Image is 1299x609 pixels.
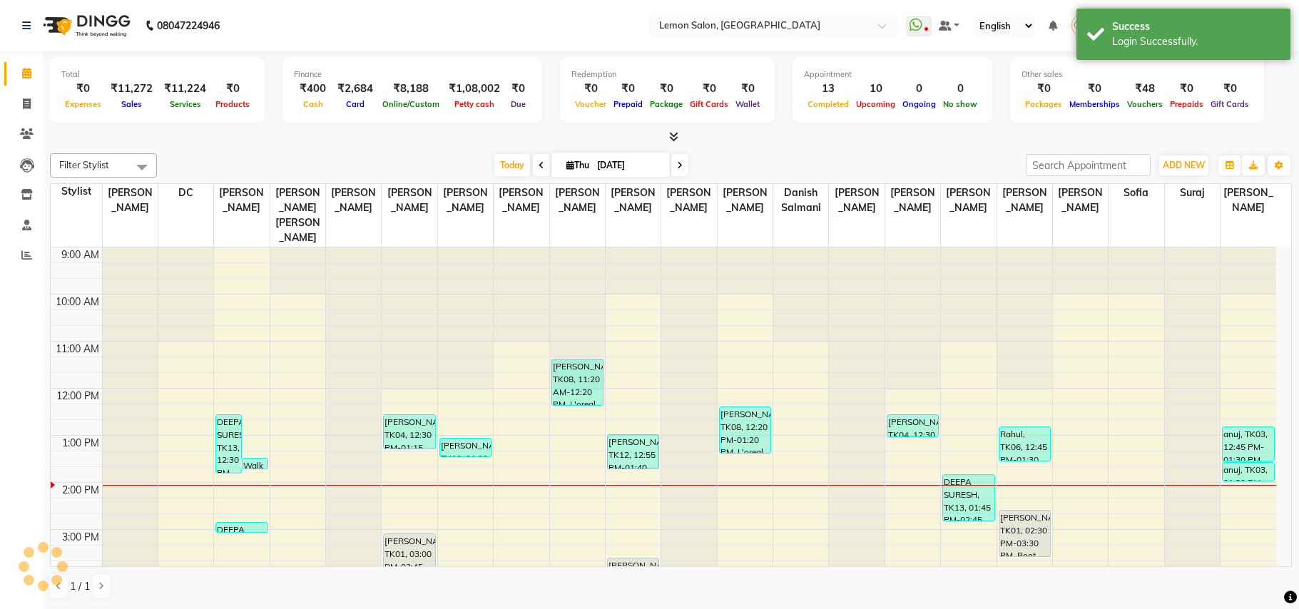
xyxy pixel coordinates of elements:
[53,295,102,309] div: 10:00 AM
[166,99,205,109] span: Services
[507,99,529,109] span: Due
[852,81,899,97] div: 10
[1022,68,1253,81] div: Other sales
[1124,81,1166,97] div: ₹48
[1066,81,1124,97] div: ₹0
[804,81,852,97] div: 13
[1071,13,1096,38] img: Monica Martin Paul
[941,184,996,217] span: [PERSON_NAME]
[54,389,102,404] div: 12:00 PM
[718,184,773,217] span: [PERSON_NAME]
[1223,427,1274,461] div: anuj, TK03, 12:45 PM-01:30 PM, Master Haircut Men w/o wash
[384,534,434,568] div: [PERSON_NAME], TK01, 03:00 PM-03:45 PM, Whitening Pedicure
[1165,184,1220,202] span: Suraj
[118,99,146,109] span: Sales
[1221,184,1276,217] span: [PERSON_NAME]
[610,81,646,97] div: ₹0
[571,99,610,109] span: Voucher
[571,81,610,97] div: ₹0
[270,184,325,247] span: [PERSON_NAME] [PERSON_NAME]
[294,68,531,81] div: Finance
[443,81,506,97] div: ₹1,08,002
[646,99,686,109] span: Package
[1066,99,1124,109] span: Memberships
[1159,155,1208,175] button: ADD NEW
[1109,184,1163,202] span: Sofia
[494,184,549,217] span: [PERSON_NAME]
[899,99,939,109] span: Ongoing
[661,184,716,217] span: [PERSON_NAME]
[732,81,763,97] div: ₹0
[1124,99,1166,109] span: Vouchers
[494,154,530,176] span: Today
[158,81,212,97] div: ₹11,224
[53,342,102,357] div: 11:00 AM
[158,184,213,202] span: DC
[552,359,603,405] div: [PERSON_NAME], TK08, 11:20 AM-12:20 PM, L'oreal Hair Spa Up to Waist (₹2200)
[379,81,443,97] div: ₹8,188
[939,81,981,97] div: 0
[571,68,763,81] div: Redemption
[1022,99,1066,109] span: Packages
[59,483,102,498] div: 2:00 PM
[61,68,253,81] div: Total
[997,184,1052,217] span: [PERSON_NAME]
[1239,552,1285,595] iframe: chat widget
[59,530,102,545] div: 3:00 PM
[216,523,267,532] div: DEEPA SURESH, TK13, 02:45 PM-03:00 PM, Threading Eyebrows (₹110)
[214,184,269,217] span: [PERSON_NAME]
[36,6,134,46] img: logo
[51,184,102,199] div: Stylist
[885,184,940,217] span: [PERSON_NAME]
[943,475,994,521] div: DEEPA SURESH, TK13, 01:45 PM-02:45 PM, [PERSON_NAME] unlimited Wash Below Shoulder,Blow Dry Below...
[606,184,661,217] span: [PERSON_NAME]
[61,99,105,109] span: Expenses
[294,81,332,97] div: ₹400
[1223,463,1274,481] div: anuj, TK03, 01:30 PM-01:55 PM, [PERSON_NAME] Styling
[216,415,241,473] div: DEEPA SURESH, TK13, 12:30 PM-01:45 PM, D- Tan Full Arms (₹880),D- Tan Full Front/ Back (₹935),Thr...
[1026,154,1151,176] input: Search Appointment
[103,184,158,217] span: [PERSON_NAME]
[1163,160,1205,170] span: ADD NEW
[243,459,268,469] div: Walk In Backroad, TK11, 01:25 PM-01:40 PM, Threading Eyebrows (₹110)
[804,68,981,81] div: Appointment
[212,99,253,109] span: Products
[438,184,493,217] span: [PERSON_NAME]
[593,155,664,176] input: 2025-09-04
[1207,99,1253,109] span: Gift Cards
[550,184,605,217] span: [PERSON_NAME]
[440,439,491,456] div: [PERSON_NAME], TK10, 01:00 PM-01:25 PM, [PERSON_NAME] Styling
[1022,81,1066,97] div: ₹0
[899,81,939,97] div: 0
[326,184,381,217] span: [PERSON_NAME]
[382,184,437,217] span: [PERSON_NAME]
[506,81,531,97] div: ₹0
[70,579,90,594] span: 1 / 1
[732,99,763,109] span: Wallet
[646,81,686,97] div: ₹0
[686,99,732,109] span: Gift Cards
[563,160,593,170] span: Thu
[451,99,498,109] span: Petty cash
[939,99,981,109] span: No show
[332,81,379,97] div: ₹2,684
[379,99,443,109] span: Online/Custom
[887,415,938,436] div: [PERSON_NAME], TK04, 12:30 PM-01:00 PM, Whitening Manicure
[720,407,770,453] div: [PERSON_NAME], TK08, 12:20 PM-01:20 PM, L'oreal Hair Spa Below Waist (₹2750)
[59,159,109,170] span: Filter Stylist
[1112,34,1280,49] div: Login Successfully.
[59,436,102,451] div: 1:00 PM
[610,99,646,109] span: Prepaid
[686,81,732,97] div: ₹0
[342,99,368,109] span: Card
[1053,184,1108,217] span: [PERSON_NAME]
[212,81,253,97] div: ₹0
[105,81,158,97] div: ₹11,272
[804,99,852,109] span: Completed
[829,184,884,217] span: [PERSON_NAME]
[58,247,102,262] div: 9:00 AM
[1207,81,1253,97] div: ₹0
[608,435,658,469] div: [PERSON_NAME], TK12, 12:55 PM-01:40 PM, Bead wax Chin/Upper lip/Lower lip/Outer Nose (₹275),Threa...
[999,511,1050,556] div: [PERSON_NAME], TK01, 02:30 PM-03:30 PM, Root touch up (Inoa up to 1 inch)
[157,6,220,46] b: 08047224946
